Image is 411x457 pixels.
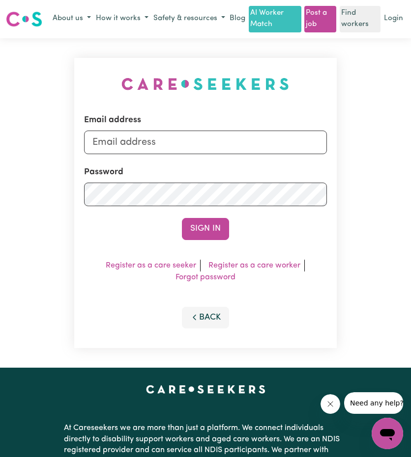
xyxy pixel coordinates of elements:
a: Careseekers home page [146,385,265,393]
a: Register as a care seeker [106,262,196,269]
a: Login [382,11,405,27]
a: Blog [228,11,247,27]
label: Email address [84,114,141,127]
button: About us [50,11,93,27]
a: Find workers [340,6,381,32]
iframe: Message from company [344,392,403,414]
a: Careseekers logo [6,8,42,30]
button: Safety & resources [151,11,228,27]
iframe: Button to launch messaging window [372,418,403,449]
input: Email address [84,131,326,154]
button: Back [182,307,229,328]
img: Careseekers logo [6,10,42,28]
button: Sign In [182,218,229,240]
label: Password [84,166,123,179]
iframe: Close message [321,394,340,414]
a: AI Worker Match [249,6,301,32]
a: Post a job [304,6,336,32]
a: Forgot password [176,273,235,281]
button: How it works [93,11,151,27]
a: Register as a care worker [208,262,300,269]
span: Need any help? [6,7,59,15]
